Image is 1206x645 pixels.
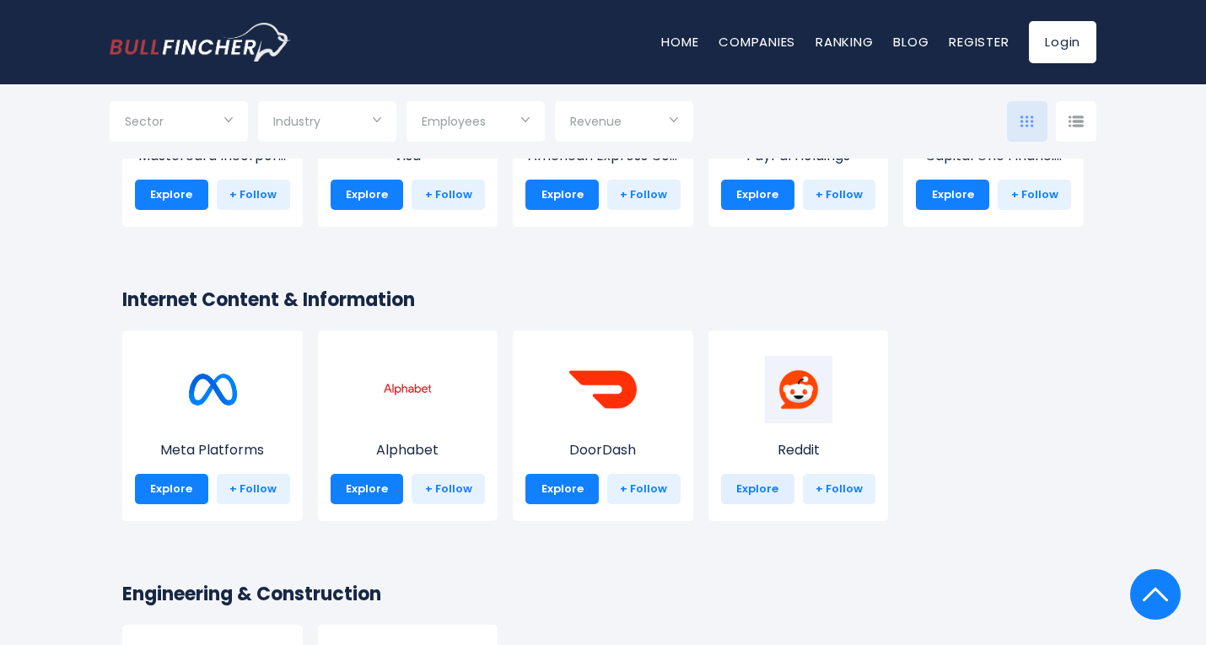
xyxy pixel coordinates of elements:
[719,33,795,51] a: Companies
[331,474,404,504] a: Explore
[273,108,381,138] input: Selection
[125,108,233,138] input: Selection
[949,33,1009,51] a: Register
[331,180,404,210] a: Explore
[179,356,246,423] img: META.png
[721,180,794,210] a: Explore
[721,387,876,460] a: Reddit
[1029,21,1096,63] a: Login
[422,114,486,129] span: Employees
[422,108,530,138] input: Selection
[1020,116,1034,127] img: icon-comp-grid.svg
[525,474,599,504] a: Explore
[273,114,320,129] span: Industry
[217,180,290,210] a: + Follow
[125,114,164,129] span: Sector
[893,33,929,51] a: Blog
[135,440,290,460] p: Meta Platforms
[331,387,486,460] a: Alphabet
[412,474,485,504] a: + Follow
[135,180,208,210] a: Explore
[803,474,876,504] a: + Follow
[525,440,681,460] p: DoorDash
[569,356,637,423] img: DASH.png
[525,180,599,210] a: Explore
[570,108,678,138] input: Selection
[721,440,876,460] p: Reddit
[110,23,291,62] a: Go to homepage
[765,356,832,423] img: RDDT.png
[1069,116,1084,127] img: icon-comp-list-view.svg
[607,474,681,504] a: + Follow
[110,23,291,62] img: bullfincher logo
[135,474,208,504] a: Explore
[374,356,441,423] img: GOOGL.png
[135,387,290,460] a: Meta Platforms
[122,286,1084,314] h2: Internet Content & Information
[661,33,698,51] a: Home
[570,114,622,129] span: Revenue
[998,180,1071,210] a: + Follow
[525,387,681,460] a: DoorDash
[816,33,873,51] a: Ranking
[721,474,794,504] a: Explore
[916,180,989,210] a: Explore
[412,180,485,210] a: + Follow
[217,474,290,504] a: + Follow
[122,580,1084,608] h2: Engineering & Construction
[803,180,876,210] a: + Follow
[607,180,681,210] a: + Follow
[331,440,486,460] p: Alphabet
